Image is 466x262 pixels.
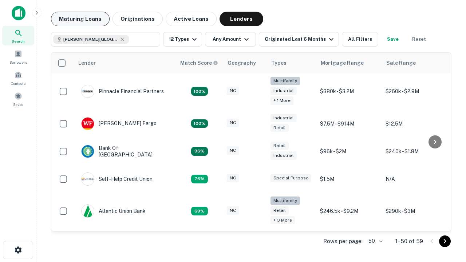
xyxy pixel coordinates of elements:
td: $246.5k - $9.2M [316,193,382,230]
td: $290k - $3M [382,193,447,230]
td: $96k - $2M [316,138,382,165]
h6: Match Score [180,59,217,67]
div: Retail [270,124,289,132]
div: Types [271,59,287,67]
button: Any Amount [205,32,256,47]
th: Sale Range [382,53,447,73]
div: Originated Last 6 Months [265,35,336,44]
button: Originations [112,12,163,26]
a: Contacts [2,68,34,88]
div: Geography [228,59,256,67]
img: picture [82,205,94,217]
div: Bank Of [GEOGRAPHIC_DATA] [81,145,169,158]
td: $1.5M [316,165,382,193]
img: picture [82,173,94,185]
th: Geography [223,53,267,73]
iframe: Chat Widget [430,180,466,215]
p: 1–50 of 59 [395,237,423,246]
button: Go to next page [439,235,451,247]
div: Industrial [270,114,297,122]
button: Reset [407,32,431,47]
div: NC [227,174,239,182]
button: Lenders [220,12,263,26]
div: Pinnacle Financial Partners [81,85,164,98]
img: picture [82,145,94,158]
div: Multifamily [270,77,300,85]
div: Mortgage Range [321,59,364,67]
div: NC [227,146,239,155]
button: Active Loans [166,12,217,26]
button: Originated Last 6 Months [259,32,339,47]
a: Saved [2,89,34,109]
th: Mortgage Range [316,53,382,73]
span: Contacts [11,80,25,86]
div: + 1 more [270,96,293,105]
p: Rows per page: [323,237,363,246]
a: Borrowers [2,47,34,67]
div: Industrial [270,87,297,95]
img: picture [82,85,94,98]
th: Capitalize uses an advanced AI algorithm to match your search with the best lender. The match sco... [176,53,223,73]
th: Lender [74,53,176,73]
button: Save your search to get updates of matches that match your search criteria. [381,32,404,47]
div: Atlantic Union Bank [81,205,146,218]
span: [PERSON_NAME][GEOGRAPHIC_DATA], [GEOGRAPHIC_DATA] [63,36,118,43]
div: NC [227,87,239,95]
button: All Filters [342,32,378,47]
div: Matching Properties: 26, hasApolloMatch: undefined [191,87,208,96]
span: Borrowers [9,59,27,65]
div: Matching Properties: 15, hasApolloMatch: undefined [191,119,208,128]
div: [PERSON_NAME] Fargo [81,117,157,130]
span: Saved [13,102,24,107]
th: Types [267,53,316,73]
div: Industrial [270,151,297,160]
td: $380k - $3.2M [316,73,382,110]
img: capitalize-icon.png [12,6,25,20]
img: picture [82,118,94,130]
div: Sale Range [386,59,416,67]
div: Special Purpose [270,174,311,182]
button: 12 Types [163,32,202,47]
div: Lender [78,59,96,67]
div: Matching Properties: 10, hasApolloMatch: undefined [191,207,208,215]
td: $260k - $2.9M [382,73,447,110]
div: Matching Properties: 14, hasApolloMatch: undefined [191,147,208,156]
td: $240k - $1.8M [382,138,447,165]
div: Self-help Credit Union [81,172,153,186]
td: $7.5M - $914M [316,110,382,138]
span: Search [12,38,25,44]
div: NC [227,119,239,127]
div: 50 [366,236,384,246]
a: Search [2,26,34,45]
div: + 3 more [270,216,295,225]
td: N/A [382,165,447,193]
div: Matching Properties: 11, hasApolloMatch: undefined [191,175,208,183]
div: Capitalize uses an advanced AI algorithm to match your search with the best lender. The match sco... [180,59,218,67]
div: Multifamily [270,196,300,205]
button: Maturing Loans [51,12,110,26]
td: $12.5M [382,110,447,138]
div: Retail [270,206,289,215]
div: Retail [270,142,289,150]
div: NC [227,206,239,215]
